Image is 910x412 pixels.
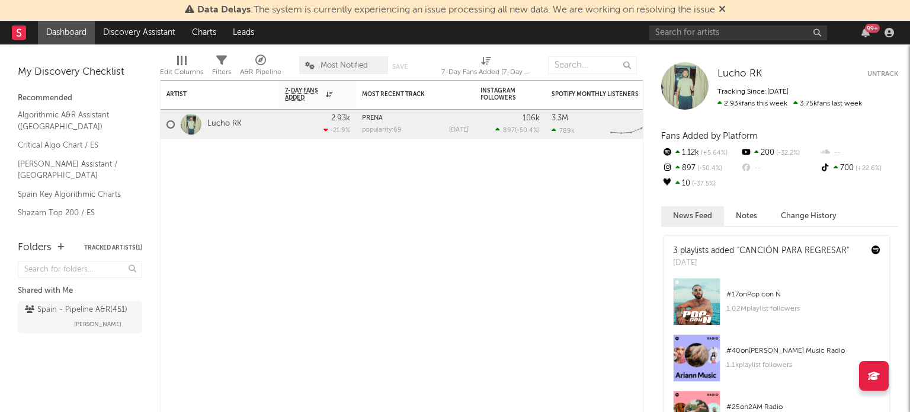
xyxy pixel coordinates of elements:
a: [PERSON_NAME] Assistant / [GEOGRAPHIC_DATA] [18,158,130,182]
span: : The system is currently experiencing an issue processing all new data. We are working on resolv... [197,5,715,15]
button: Change History [769,206,848,226]
div: Edit Columns [160,50,203,85]
span: [PERSON_NAME] [74,317,121,331]
div: 1.12k [661,145,740,161]
div: 7-Day Fans Added (7-Day Fans Added) [441,65,530,79]
span: 7-Day Fans Added [285,87,323,101]
div: 1.02M playlist followers [726,302,880,316]
div: -- [819,145,898,161]
a: Shazam Top 200 / ES [18,206,130,219]
div: 3.3M [552,114,568,122]
div: 200 [740,145,819,161]
div: 106k [523,114,540,122]
span: -32.2 % [774,150,800,157]
button: Untrack [867,68,898,80]
div: # 40 on [PERSON_NAME] Music Radio [726,344,880,358]
button: Save [392,63,408,70]
button: Notes [724,206,769,226]
div: 700 [819,161,898,176]
span: -50.4 % [517,127,538,134]
div: Recommended [18,91,142,106]
div: 897 [661,161,740,176]
span: Data Delays [197,5,251,15]
span: Dismiss [719,5,726,15]
a: Lucho RK [717,68,762,80]
span: +22.6 % [854,165,882,172]
div: [DATE] [449,127,469,133]
div: Spain - Pipeline A&R ( 451 ) [25,303,127,317]
div: 789k [552,127,575,135]
input: Search for artists [649,25,827,40]
span: -50.4 % [696,165,722,172]
a: Lucho RK [207,119,242,129]
div: 2.93k [331,114,350,122]
span: -37.5 % [690,181,716,187]
a: Algorithmic A&R Assistant ([GEOGRAPHIC_DATA]) [18,108,130,133]
span: Fans Added by Platform [661,132,758,140]
div: Spotify Monthly Listeners [552,91,640,98]
div: Filters [212,50,231,85]
span: +5.64 % [699,150,728,157]
div: [DATE] [673,257,849,269]
a: Spain - Pipeline A&R(451)[PERSON_NAME] [18,301,142,333]
a: Leads [225,21,262,44]
div: A&R Pipeline [240,50,281,85]
div: Most Recent Track [362,91,451,98]
div: 7-Day Fans Added (7-Day Fans Added) [441,50,530,85]
span: 897 [503,127,515,134]
div: 99 + [865,24,880,33]
div: popularity: 69 [362,127,402,133]
div: 1.1k playlist followers [726,358,880,372]
button: News Feed [661,206,724,226]
div: 10 [661,176,740,191]
a: Spain Key Algorithmic Charts [18,188,130,201]
span: 3.75k fans last week [717,100,862,107]
div: 3 playlists added [673,245,849,257]
input: Search for folders... [18,261,142,278]
div: My Discovery Checklist [18,65,142,79]
span: Lucho RK [717,69,762,79]
button: Tracked Artists(1) [84,245,142,251]
span: Tracking Since: [DATE] [717,88,789,95]
a: Charts [184,21,225,44]
span: Most Notified [321,62,368,69]
div: -21.9 % [323,126,350,134]
div: # 17 on Pop con Ñ [726,288,880,302]
div: Shared with Me [18,284,142,298]
div: Edit Columns [160,65,203,79]
a: PREÑÁ [362,115,383,122]
a: Critical Algo Chart / ES [18,139,130,152]
svg: Chart title [605,110,658,139]
input: Search... [548,56,637,74]
a: "CANCIÓN PARA REGRESAR" [737,247,849,255]
button: 99+ [861,28,870,37]
a: #17onPop con Ñ1.02Mplaylist followers [664,278,889,334]
div: Folders [18,241,52,255]
div: Artist [166,91,255,98]
a: Discovery Assistant [95,21,184,44]
div: Filters [212,65,231,79]
div: PREÑÁ [362,115,469,122]
span: 2.93k fans this week [717,100,787,107]
div: ( ) [495,126,540,134]
div: A&R Pipeline [240,65,281,79]
a: Dashboard [38,21,95,44]
div: Instagram Followers [480,87,522,101]
div: -- [740,161,819,176]
a: #40on[PERSON_NAME] Music Radio1.1kplaylist followers [664,334,889,391]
